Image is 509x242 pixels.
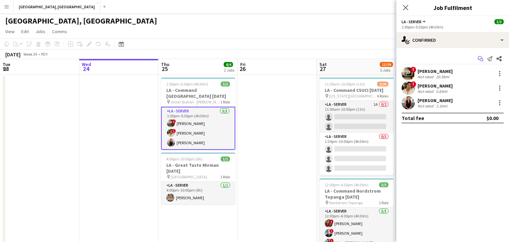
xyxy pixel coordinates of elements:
[330,229,334,233] span: !
[329,93,377,98] span: [US_STATE][GEOGRAPHIC_DATA]
[166,156,202,161] span: 4:00pm-10:00pm (6h)
[380,68,393,73] div: 5 Jobs
[52,29,67,34] span: Comms
[161,61,169,67] span: Thu
[161,162,235,174] h3: LA - Great Taste Mirman [DATE]
[319,61,327,67] span: Sat
[402,115,424,121] div: Total fee
[5,51,21,58] div: [DATE]
[224,62,233,67] span: 4/4
[329,200,363,205] span: Nordstrom Topanga
[319,133,394,175] app-card-role: LA - Server0/31:30pm-10:00pm (8h30m)
[172,129,176,133] span: !
[402,19,427,24] button: LA - Server
[396,3,509,12] h3: Job Fulfilment
[377,82,388,87] span: 2/26
[14,0,100,13] button: [GEOGRAPHIC_DATA], [GEOGRAPHIC_DATA]
[319,87,394,93] h3: LA - Command CSUCI [DATE]
[171,99,220,104] span: Union Station - [PERSON_NAME]
[3,61,10,67] span: Tue
[2,65,10,73] span: 23
[418,74,435,79] div: Not rated
[220,99,230,104] span: 1 Role
[221,82,230,87] span: 3/3
[325,82,365,87] span: 11:00am-10:00pm (11h)
[19,27,31,36] a: Edit
[494,19,504,24] span: 3/3
[239,65,246,73] span: 26
[319,188,394,200] h3: LA - Command Nordstrom Topanga [DATE]
[410,67,416,73] span: !
[330,219,334,223] span: !
[240,61,246,67] span: Fri
[171,174,207,179] span: [GEOGRAPHIC_DATA]
[379,182,388,187] span: 3/3
[220,174,230,179] span: 1 Role
[35,29,45,34] span: Jobs
[161,107,235,150] app-card-role: LA - Server3/31:00pm-5:30pm (4h30m)![PERSON_NAME]![PERSON_NAME][PERSON_NAME]
[319,101,394,133] app-card-role: LA - Server1A0/211:00am-10:00pm (11h)
[435,89,449,94] div: 0.83mi
[379,200,388,205] span: 1 Role
[224,68,234,73] div: 2 Jobs
[396,32,509,48] div: Confirmed
[318,65,327,73] span: 27
[402,19,422,24] span: LA - Server
[166,82,208,87] span: 1:00pm-5:30pm (4h30m)
[160,65,169,73] span: 25
[161,87,235,99] h3: LA - Command [GEOGRAPHIC_DATA] [DATE]
[435,103,449,108] div: 2.16mi
[418,68,453,74] div: [PERSON_NAME]
[418,89,435,94] div: Not rated
[33,27,48,36] a: Jobs
[418,103,435,108] div: Not rated
[41,52,48,57] div: PDT
[380,62,393,67] span: 13/39
[161,152,235,204] app-job-card: 4:00pm-10:00pm (6h)1/1LA - Great Taste Mirman [DATE] [GEOGRAPHIC_DATA]1 RoleLA - Server1/14:00pm-...
[377,93,388,98] span: 6 Roles
[161,78,235,150] app-job-card: 1:00pm-5:30pm (4h30m)3/3LA - Command [GEOGRAPHIC_DATA] [DATE] Union Station - [PERSON_NAME]1 Role...
[410,81,416,87] span: !
[5,16,157,26] h1: [GEOGRAPHIC_DATA], [GEOGRAPHIC_DATA]
[325,182,368,187] span: 12:00pm-4:30pm (4h30m)
[49,27,70,36] a: Comms
[3,27,17,36] a: View
[21,29,29,34] span: Edit
[418,97,453,103] div: [PERSON_NAME]
[319,78,394,176] app-job-card: 11:00am-10:00pm (11h)2/26LA - Command CSUCI [DATE] [US_STATE][GEOGRAPHIC_DATA]6 RolesLA - Server1...
[81,65,91,73] span: 24
[172,119,176,123] span: !
[221,156,230,161] span: 1/1
[418,83,453,89] div: [PERSON_NAME]
[82,61,91,67] span: Wed
[402,25,504,30] div: 1:00pm-5:30pm (4h30m)
[486,115,498,121] div: $0.00
[5,29,15,34] span: View
[161,182,235,204] app-card-role: LA - Server1/14:00pm-10:00pm (6h)[PERSON_NAME]
[22,52,38,57] span: Week 39
[435,74,451,79] div: 20.58mi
